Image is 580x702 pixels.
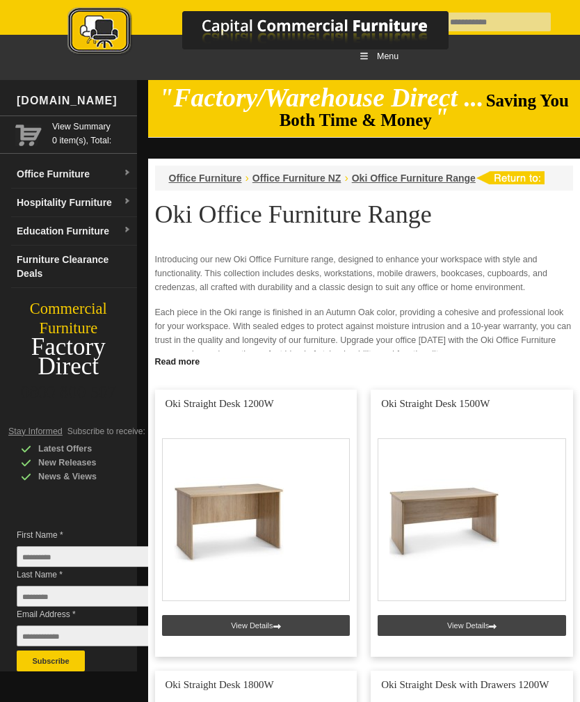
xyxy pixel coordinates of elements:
[252,173,341,184] a: Office Furniture NZ
[476,171,545,184] img: return to
[352,173,476,184] a: Oki Office Furniture Range
[169,173,242,184] a: Office Furniture
[344,171,348,185] li: ›
[11,217,137,246] a: Education Furnituredropdown
[29,7,516,58] img: Capital Commercial Furniture Logo
[67,426,145,436] span: Subscribe to receive:
[155,305,574,361] p: Each piece in the Oki range is finished in an Autumn Oak color, providing a cohesive and professi...
[17,528,119,542] span: First Name *
[17,607,119,621] span: Email Address *
[21,442,153,456] div: Latest Offers
[434,103,449,131] em: "
[155,253,574,294] p: Introducing our new Oki Office Furniture range, designed to enhance your workspace with style and...
[11,189,137,217] a: Hospitality Furnituredropdown
[21,456,153,470] div: New Releases
[123,198,131,206] img: dropdown
[280,91,569,129] span: Saving You Both Time & Money
[123,169,131,177] img: dropdown
[123,226,131,234] img: dropdown
[17,651,85,671] button: Subscribe
[17,625,152,646] input: Email Address *
[17,568,119,582] span: Last Name *
[17,586,152,607] input: Last Name *
[159,83,484,112] em: "Factory/Warehouse Direct ...
[245,171,249,185] li: ›
[11,160,137,189] a: Office Furnituredropdown
[17,546,152,567] input: First Name *
[8,426,63,436] span: Stay Informed
[11,246,137,288] a: Furniture Clearance Deals
[11,80,137,122] div: [DOMAIN_NAME]
[21,470,153,484] div: News & Views
[155,201,574,228] h1: Oki Office Furniture Range
[52,120,131,134] a: View Summary
[52,120,131,145] span: 0 item(s), Total:
[29,7,516,62] a: Capital Commercial Furniture Logo
[21,383,117,401] a: 0800 800 507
